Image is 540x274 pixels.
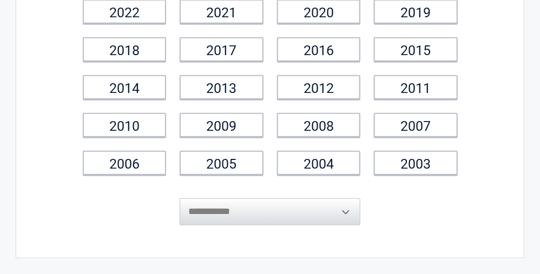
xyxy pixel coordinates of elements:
a: 2004 [277,151,361,175]
a: 2018 [83,37,167,62]
a: 2012 [277,75,361,99]
a: 2006 [83,151,167,175]
a: 2011 [374,75,458,99]
a: 2009 [180,113,264,137]
a: 2017 [180,37,264,62]
a: 2015 [374,37,458,62]
a: 2005 [180,151,264,175]
a: 2016 [277,37,361,62]
a: 2010 [83,113,167,137]
a: 2003 [374,151,458,175]
a: 2007 [374,113,458,137]
a: 2008 [277,113,361,137]
a: 2013 [180,75,264,99]
a: 2014 [83,75,167,99]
